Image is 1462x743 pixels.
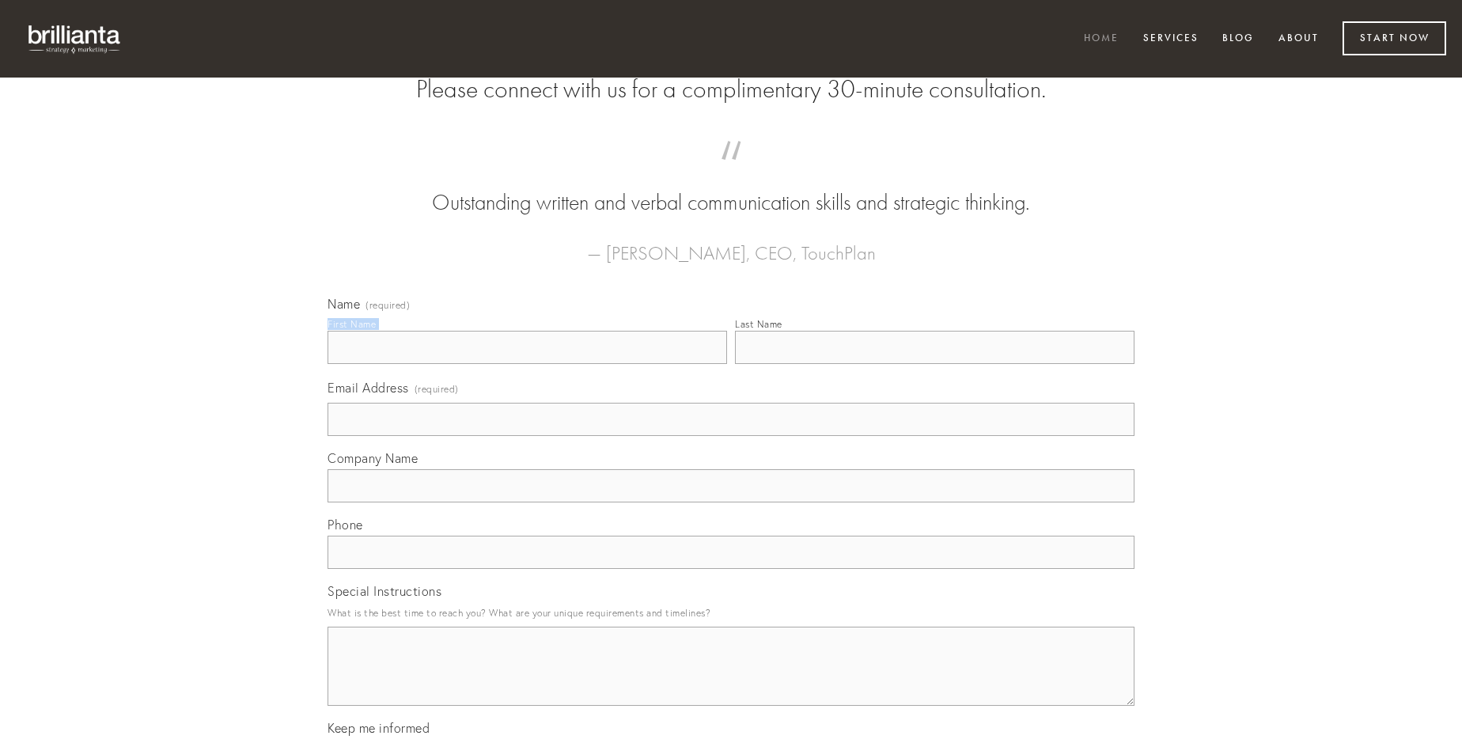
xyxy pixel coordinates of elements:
[328,720,430,736] span: Keep me informed
[328,74,1134,104] h2: Please connect with us for a complimentary 30-minute consultation.
[353,157,1109,218] blockquote: Outstanding written and verbal communication skills and strategic thinking.
[353,218,1109,269] figcaption: — [PERSON_NAME], CEO, TouchPlan
[1133,26,1209,52] a: Services
[1343,21,1446,55] a: Start Now
[353,157,1109,188] span: “
[735,318,782,330] div: Last Name
[365,301,410,310] span: (required)
[1268,26,1329,52] a: About
[415,378,459,400] span: (required)
[1212,26,1264,52] a: Blog
[328,380,409,396] span: Email Address
[1074,26,1129,52] a: Home
[328,583,441,599] span: Special Instructions
[328,602,1134,624] p: What is the best time to reach you? What are your unique requirements and timelines?
[328,517,363,533] span: Phone
[328,450,418,466] span: Company Name
[328,318,376,330] div: First Name
[16,16,134,62] img: brillianta - research, strategy, marketing
[328,296,360,312] span: Name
